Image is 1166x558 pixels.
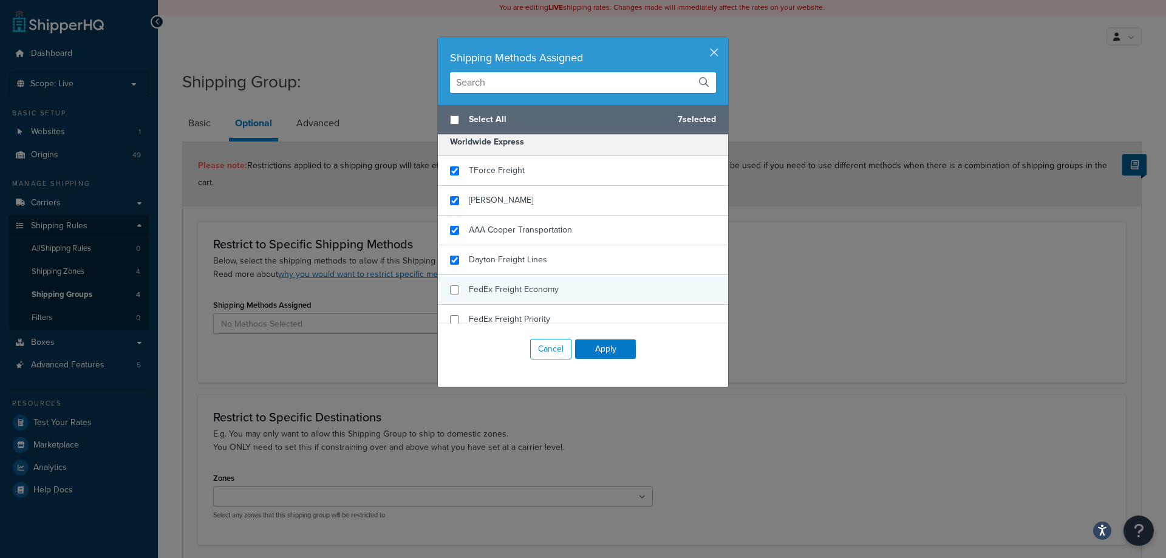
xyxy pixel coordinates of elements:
span: FedEx Freight Priority [469,313,550,325]
span: FedEx Freight Economy [469,283,559,296]
span: Dayton Freight Lines [469,253,547,266]
span: [PERSON_NAME] [469,194,533,206]
h5: Worldwide Express [438,128,728,156]
input: Search [450,72,716,93]
span: AAA Cooper Transportation [469,223,572,236]
button: Apply [575,339,636,359]
button: Cancel [530,339,571,359]
span: Select All [469,111,668,128]
div: 7 selected [438,105,728,135]
span: TForce Freight [469,164,525,177]
div: Shipping Methods Assigned [450,49,716,66]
